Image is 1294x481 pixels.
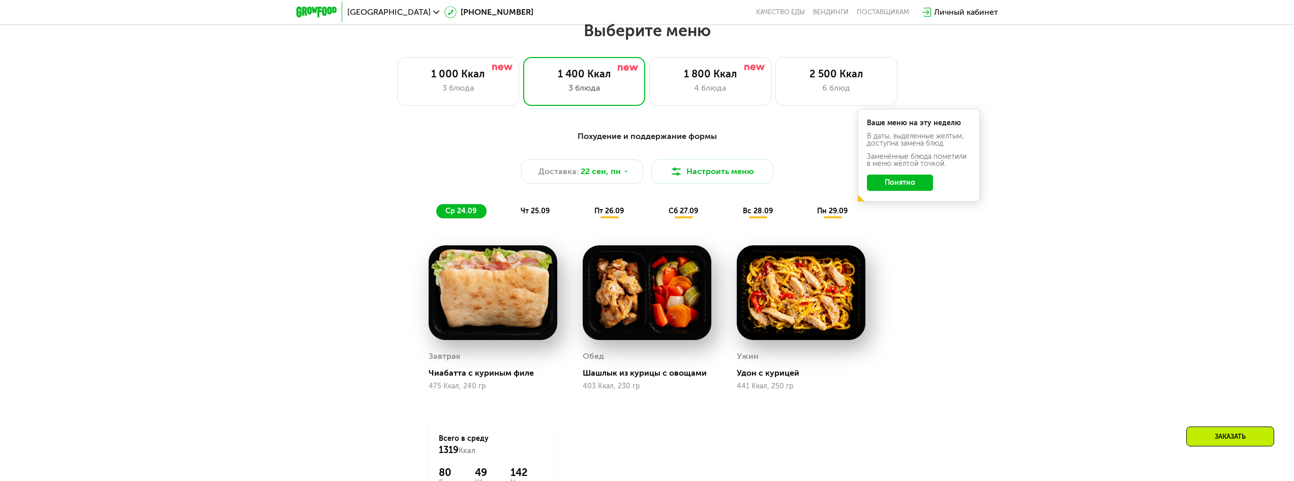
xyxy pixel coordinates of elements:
button: Понятно [867,175,933,191]
div: Всего в среду [439,434,547,456]
div: Удон с курицей [737,368,874,378]
span: [GEOGRAPHIC_DATA] [347,8,431,16]
div: 403 Ккал, 230 гр [583,382,711,390]
div: Личный кабинет [934,6,998,18]
div: В даты, выделенные желтым, доступна замена блюд. [867,133,971,147]
div: 2 500 Ккал [786,68,887,80]
div: Ваше меню на эту неделю [867,120,971,127]
div: 475 Ккал, 240 гр [429,382,557,390]
div: Шашлык из курицы с овощами [583,368,719,378]
span: пн 29.09 [817,207,848,215]
div: 49 [475,466,498,478]
div: 1 800 Ккал [660,68,761,80]
span: сб 27.09 [669,207,698,215]
span: 1319 [439,444,459,456]
div: 3 блюда [408,82,508,94]
div: Заменённые блюда пометили в меню жёлтой точкой. [867,153,971,167]
div: 142 [510,466,547,478]
span: Ккал [459,446,475,455]
span: вс 28.09 [743,207,773,215]
div: поставщикам [857,8,909,16]
a: Вендинги [813,8,849,16]
div: 441 Ккал, 250 гр [737,382,865,390]
div: Обед [583,349,604,364]
div: 3 блюда [534,82,635,94]
div: 6 блюд [786,82,887,94]
a: Качество еды [756,8,805,16]
div: 80 [439,466,462,478]
span: 22 сен, пн [581,165,621,178]
span: ср 24.09 [445,207,476,215]
div: 4 блюда [660,82,761,94]
div: Завтрак [429,349,461,364]
span: чт 25.09 [521,207,550,215]
div: 1 400 Ккал [534,68,635,80]
div: Заказать [1186,427,1274,446]
button: Настроить меню [651,159,773,184]
span: пт 26.09 [594,207,624,215]
h2: Выберите меню [33,20,1261,41]
div: Чиабатта с куриным филе [429,368,565,378]
div: Похудение и поддержание формы [346,130,948,143]
span: Доставка: [538,165,579,178]
div: Ужин [737,349,759,364]
div: 1 000 Ккал [408,68,508,80]
a: [PHONE_NUMBER] [444,6,533,18]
